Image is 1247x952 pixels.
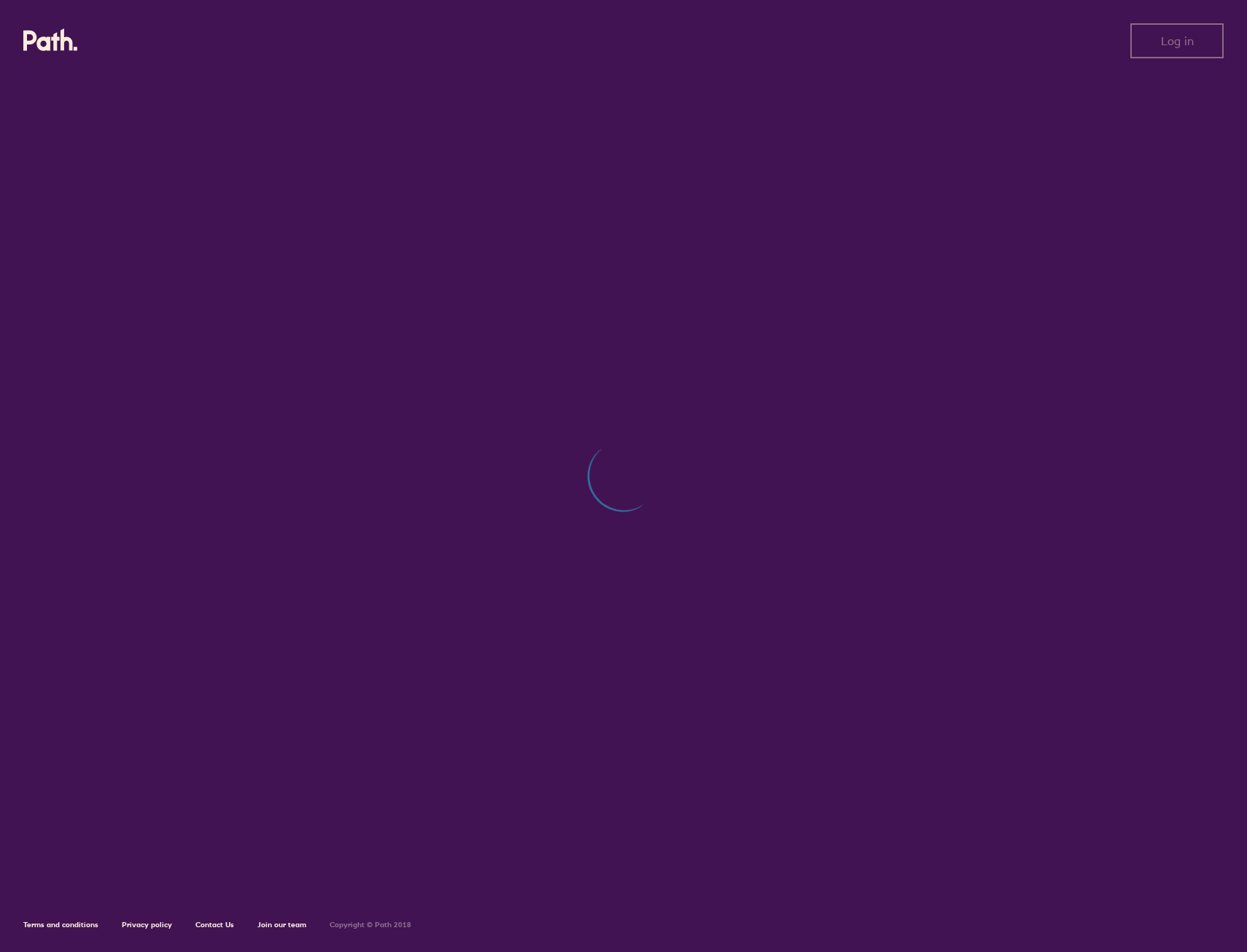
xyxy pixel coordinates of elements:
[195,920,234,929] a: Contact Us
[257,920,306,929] a: Join our team
[23,920,98,929] a: Terms and conditions
[1130,23,1224,58] button: Log in
[330,921,411,929] h6: Copyright © Path 2018
[1161,34,1194,47] span: Log in
[122,920,172,929] a: Privacy policy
